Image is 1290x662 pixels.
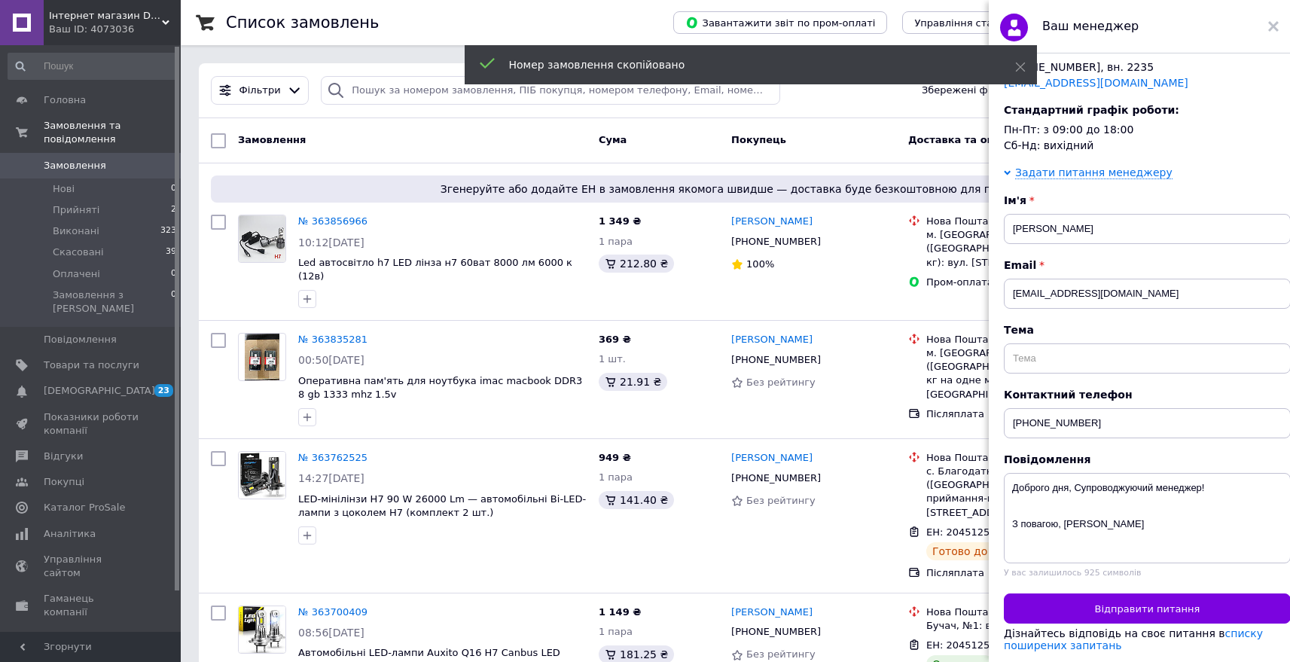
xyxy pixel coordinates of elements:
[239,215,285,261] img: Фото товару
[8,53,178,80] input: Пошук
[1004,627,1263,651] span: Дізнайтесь відповідь на своє питання в
[238,134,306,145] span: Замовлення
[226,14,379,32] h1: Список замовлень
[44,501,125,514] span: Каталог ProSale
[298,334,367,345] a: № 363835281
[685,16,875,29] span: Завантажити звіт по пром-оплаті
[44,527,96,541] span: Аналітика
[599,334,631,345] span: 369 ₴
[298,354,364,366] span: 00:50[DATE]
[926,407,1109,421] div: Післяплата
[49,9,162,23] span: Інтернет магазин DRAGON MAG
[166,246,176,259] span: 39
[53,203,99,217] span: Прийняті
[731,333,813,347] a: [PERSON_NAME]
[44,450,83,463] span: Відгуки
[238,606,286,654] a: Фото товару
[926,526,1033,538] span: ЕН: 20451257565336
[1004,627,1263,651] a: списку поширених запитань
[238,333,286,381] a: Фото товару
[926,228,1109,270] div: м. [GEOGRAPHIC_DATA] ([GEOGRAPHIC_DATA].), №2 (до 30 кг): вул. [STREET_ADDRESS]
[44,410,139,438] span: Показники роботи компанії
[731,215,813,229] a: [PERSON_NAME]
[926,542,1033,560] div: Готово до видачі
[171,203,176,217] span: 2
[746,377,816,388] span: Без рейтингу
[926,451,1109,465] div: Нова Пошта
[44,333,117,346] span: Повідомлення
[298,627,364,639] span: 08:56[DATE]
[746,648,816,660] span: Без рейтингу
[731,134,786,145] span: Покупець
[217,182,1254,197] span: Згенеруйте або додайте ЕН в замовлення якомога швидше — доставка буде безкоштовною для покупця
[298,236,364,249] span: 10:12[DATE]
[926,566,1109,580] div: Післяплата
[926,346,1109,401] div: м. [GEOGRAPHIC_DATA] ([GEOGRAPHIC_DATA].), №36 (до 30 кг на одне місце): вул. [GEOGRAPHIC_DATA], 13
[926,465,1109,520] div: с. Благодатне ([GEOGRAPHIC_DATA].), Пункт приймання-видачі (до 30 кг): пл. [STREET_ADDRESS]
[44,119,181,146] span: Замовлення та повідомлення
[599,236,633,247] span: 1 пара
[1004,568,1142,578] span: У вас залишилось 925 символів
[238,215,286,263] a: Фото товару
[321,76,780,105] input: Пошук за номером замовлення, ПІБ покупця, номером телефону, Email, номером накладної
[599,215,641,227] span: 1 349 ₴
[298,215,367,227] a: № 363856966
[298,257,572,282] a: Led автосвітло h7 LED лінза н7 60ват 8000 лм 6000 к (12в)
[171,267,176,281] span: 0
[599,606,641,618] span: 1 149 ₴
[298,472,364,484] span: 14:27[DATE]
[44,159,106,172] span: Замовлення
[239,606,285,653] img: Фото товару
[298,606,367,618] a: № 363700409
[53,246,104,259] span: Скасовані
[1004,77,1188,89] a: [EMAIL_ADDRESS][DOMAIN_NAME]
[53,267,100,281] span: Оплачені
[599,491,674,509] div: 141.40 ₴
[599,353,626,365] span: 1 шт.
[44,475,84,489] span: Покупці
[599,471,633,483] span: 1 пара
[728,468,824,488] div: [PHONE_NUMBER]
[44,358,139,372] span: Товари та послуги
[926,215,1109,228] div: Нова Пошта
[599,134,627,145] span: Cума
[746,258,774,270] span: 100%
[922,84,1024,98] span: Збережені фільтри:
[731,606,813,620] a: [PERSON_NAME]
[245,334,280,380] img: Фото товару
[926,606,1109,619] div: Нова Пошта
[171,182,176,196] span: 0
[728,232,824,252] div: [PHONE_NUMBER]
[171,288,176,316] span: 0
[926,333,1109,346] div: Нова Пошта
[298,493,586,519] a: LED-мінілінзи H7 90 W 26000 Lm — автомобільні Bi-LED-лампи з цоколем H7 (комплект 2 шт.)
[44,592,139,619] span: Гаманець компанії
[238,451,286,499] a: Фото товару
[1095,603,1200,615] span: Відправити питання
[44,93,86,107] span: Головна
[160,224,176,238] span: 323
[1015,166,1173,179] div: Задати питання менеджеру
[44,384,155,398] span: [DEMOGRAPHIC_DATA]
[914,17,1029,29] span: Управління статусами
[926,276,1109,289] div: Пром-оплата
[599,255,674,273] div: 212.80 ₴
[49,23,181,36] div: Ваш ID: 4073036
[53,182,75,196] span: Нові
[154,384,173,397] span: 23
[902,11,1041,34] button: Управління статусами
[908,134,1020,145] span: Доставка та оплата
[926,639,1033,651] span: ЕН: 20451257153041
[599,373,667,391] div: 21.91 ₴
[746,495,816,506] span: Без рейтингу
[926,619,1109,633] div: Бучач, №1: вул. [STREET_ADDRESS]
[509,57,977,72] div: Номер замовлення скопійовано
[673,11,887,34] button: Завантажити звіт по пром-оплаті
[728,622,824,642] div: [PHONE_NUMBER]
[239,452,285,499] img: Фото товару
[731,451,813,465] a: [PERSON_NAME]
[44,553,139,580] span: Управління сайтом
[298,452,367,463] a: № 363762525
